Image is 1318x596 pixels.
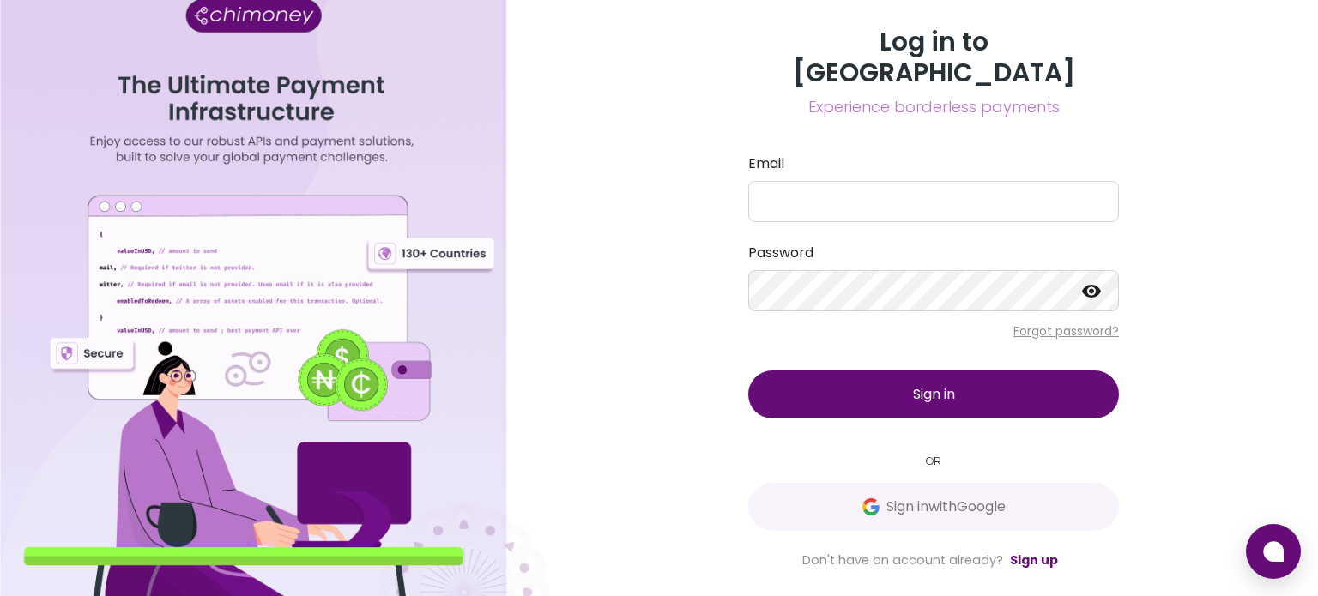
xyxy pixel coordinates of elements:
[1010,551,1058,569] a: Sign up
[748,453,1119,469] small: OR
[913,384,955,404] span: Sign in
[748,27,1119,88] h3: Log in to [GEOGRAPHIC_DATA]
[802,551,1003,569] span: Don't have an account already?
[748,483,1119,531] button: GoogleSign inwithGoogle
[748,95,1119,119] span: Experience borderless payments
[748,322,1119,340] p: Forgot password?
[862,498,880,515] img: Google
[748,370,1119,418] button: Sign in
[748,154,1119,174] label: Email
[748,243,1119,263] label: Password
[1246,524,1301,579] button: Open chat window
[886,497,1006,517] span: Sign in with Google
